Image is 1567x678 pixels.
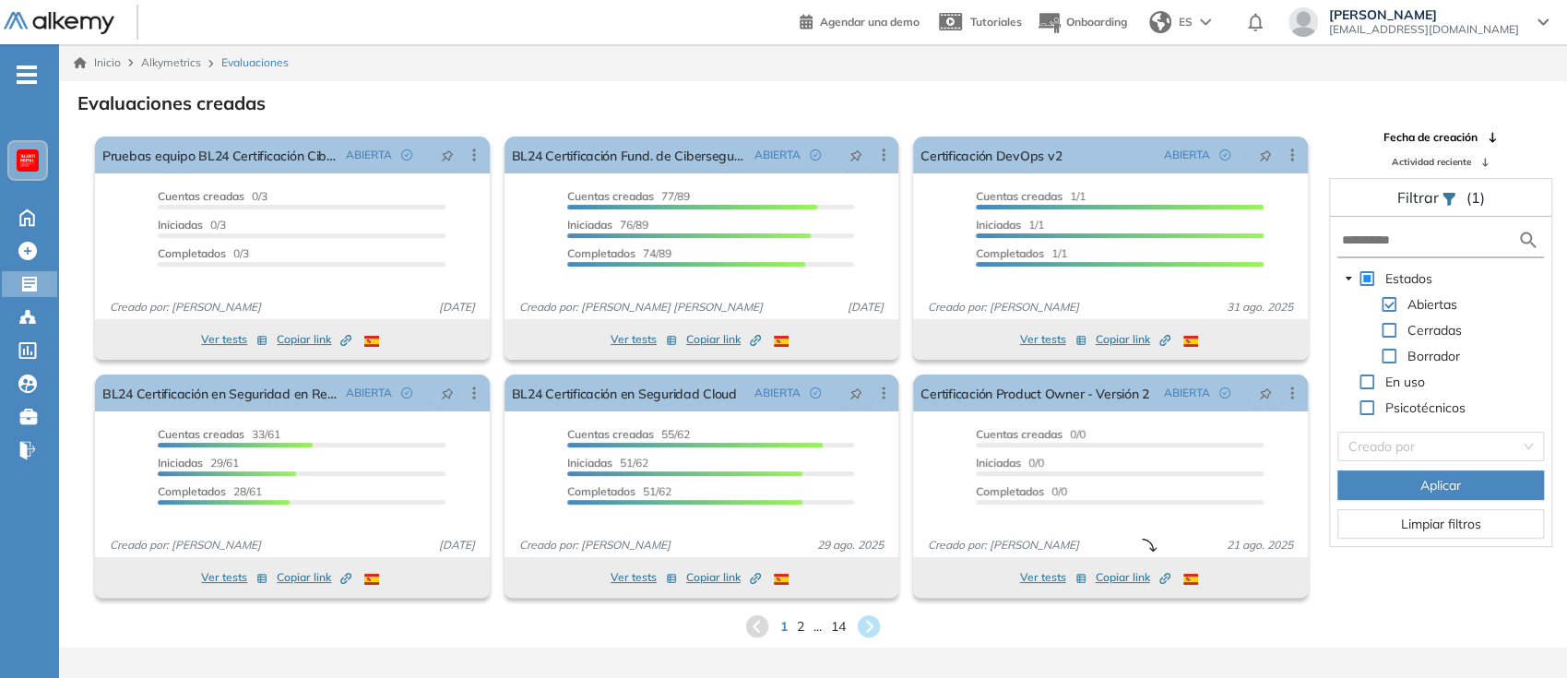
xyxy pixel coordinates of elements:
span: 0/3 [158,218,226,232]
span: Tutoriales [970,15,1022,29]
span: Psicotécnicos [1382,397,1469,419]
span: Borrador [1404,345,1464,367]
span: Abiertas [1407,296,1457,313]
span: [DATE] [840,299,891,315]
button: pushpin [427,378,468,408]
span: 74/89 [567,246,671,260]
span: En uso [1385,374,1425,390]
span: ... [813,617,822,636]
button: pushpin [1245,140,1286,170]
span: Cuentas creadas [976,427,1062,441]
span: 0/3 [158,189,267,203]
span: Cerradas [1404,319,1466,341]
a: BL24 Certificación en Seguridad Cloud [512,375,737,411]
span: pushpin [849,148,862,162]
span: 77/89 [567,189,690,203]
button: Ver tests [611,566,677,589]
span: Aplicar [1420,475,1461,495]
span: Copiar link [1096,569,1170,586]
span: check-circle [401,387,412,398]
img: ESP [1183,574,1198,585]
span: ABIERTA [346,385,392,401]
button: Ver tests [201,566,267,589]
a: Pruebas equipo BL24 Certificación Ciberseguridad [102,137,338,173]
button: Copiar link [1096,566,1170,589]
span: Abiertas [1404,293,1461,315]
span: En uso [1382,371,1429,393]
span: Copiar link [686,331,761,348]
span: Estados [1382,268,1436,290]
span: Copiar link [277,331,351,348]
span: 29/61 [158,456,239,470]
span: Copiar link [686,569,761,586]
span: Completados [567,246,635,260]
button: Copiar link [277,566,351,589]
span: pushpin [1259,148,1272,162]
span: 0/0 [976,484,1067,498]
span: Alkymetrics [141,55,201,69]
img: world [1149,11,1171,33]
span: 33/61 [158,427,280,441]
img: ESP [364,336,379,347]
span: Creado por: [PERSON_NAME] [920,299,1086,315]
span: Actividad reciente [1392,155,1471,169]
span: 21 ago. 2025 [1219,537,1300,553]
span: check-circle [810,387,821,398]
span: Onboarding [1066,15,1127,29]
span: [EMAIL_ADDRESS][DOMAIN_NAME] [1329,22,1519,37]
span: 1/1 [976,189,1086,203]
span: ES [1179,14,1193,30]
span: Agendar una demo [820,15,920,29]
span: 28/61 [158,484,262,498]
button: Ver tests [1020,328,1086,351]
span: caret-down [1344,274,1353,283]
button: pushpin [427,140,468,170]
img: ESP [364,574,379,585]
img: Logo [4,12,114,35]
span: 2 [797,617,804,636]
span: 31 ago. 2025 [1219,299,1300,315]
span: Completados [567,484,635,498]
a: Certificación DevOps v2 [920,137,1062,173]
a: BL24 Certificación en Seguridad en Redes [102,375,338,411]
span: Creado por: [PERSON_NAME] [PERSON_NAME] [512,299,770,315]
span: Copiar link [277,569,351,586]
span: Iniciadas [158,456,203,470]
span: Cerradas [1407,322,1462,339]
span: Iniciadas [158,218,203,232]
img: ESP [774,336,789,347]
span: ABIERTA [1164,147,1210,163]
img: ESP [1183,336,1198,347]
i: - [17,73,37,77]
span: Cuentas creadas [567,189,654,203]
span: Evaluaciones [221,54,289,71]
span: 1/1 [976,246,1067,260]
button: pushpin [836,140,876,170]
button: Copiar link [277,328,351,351]
span: 51/62 [567,484,671,498]
span: check-circle [1219,387,1230,398]
span: Estados [1385,270,1432,287]
span: 76/89 [567,218,648,232]
button: Ver tests [1020,566,1086,589]
span: ABIERTA [346,147,392,163]
button: pushpin [1245,378,1286,408]
button: Copiar link [1096,328,1170,351]
span: Borrador [1407,348,1460,364]
span: 55/62 [567,427,690,441]
span: [PERSON_NAME] [1329,7,1519,22]
span: 0/3 [158,246,249,260]
span: 0/0 [976,456,1044,470]
a: Agendar una demo [800,9,920,31]
h3: Evaluaciones creadas [77,92,266,114]
span: check-circle [810,149,821,161]
span: 1/1 [976,218,1044,232]
span: Limpiar filtros [1400,514,1480,534]
span: Filtrar [1396,188,1442,207]
span: check-circle [401,149,412,161]
span: pushpin [441,148,454,162]
span: check-circle [1219,149,1230,161]
span: Completados [158,246,226,260]
span: 29 ago. 2025 [810,537,891,553]
a: BL24 Certificación Fund. de Ciberseguridad [512,137,748,173]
